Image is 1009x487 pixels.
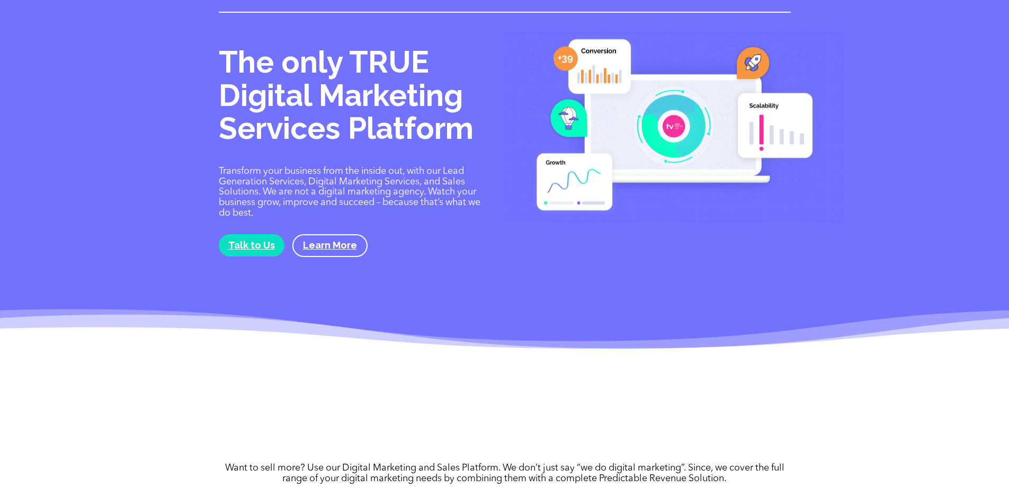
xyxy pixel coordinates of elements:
img: Digital Marketing Services [504,31,844,223]
a: Learn More [292,234,368,257]
h1: The only TRUE Digital Marketing Services Platform [219,46,489,150]
p: Transform your business from the inside out, with our Lead Generation Services, Digital Marketing... [219,166,489,219]
a: Talk to Us [219,234,284,256]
